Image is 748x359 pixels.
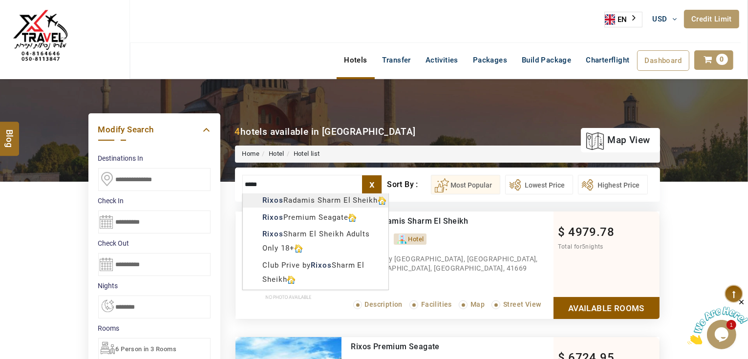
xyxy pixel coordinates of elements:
[645,56,682,65] span: Dashboard
[558,225,565,239] span: $
[235,126,240,137] b: 4
[98,123,211,136] a: Modify Search
[243,193,388,208] div: Radamis Sharm El Sheikh
[505,175,573,194] button: Lowest Price
[694,50,733,70] a: 0
[351,216,513,226] div: Rixos Radamis Sharm El Sheikh
[470,300,485,308] span: Map
[604,12,642,27] aside: Language selected: English
[242,150,260,157] a: Home
[387,175,430,194] div: Sort By :
[351,216,469,226] a: Rixos Radamis Sharm El Sheikh
[586,56,629,64] span: Charterflight
[604,12,642,27] div: Language
[503,300,541,308] span: Street View
[554,297,660,319] a: Show Rooms
[243,211,388,225] div: Premium Seagate
[351,342,513,352] div: Rixos Premium Seagate
[684,10,739,28] a: Credit Limit
[287,276,295,284] img: hotelicon.PNG
[568,225,614,239] span: 4979.78
[98,281,211,291] label: nights
[295,245,302,253] img: hotelicon.PNG
[337,50,374,70] a: Hotels
[98,238,211,248] label: Check Out
[262,196,283,205] b: Rixos
[653,15,667,23] span: USD
[431,175,500,194] button: Most Popular
[269,150,284,157] a: Hotel
[578,175,648,194] button: Highest Price
[262,230,283,238] b: Rixos
[351,342,440,351] a: Rixos Premium Seagate
[558,243,603,250] span: Total for nights
[235,211,342,319] img: noimage.jpg
[687,298,748,344] iframe: chat widget
[362,255,538,272] span: Nabq Bay [GEOGRAPHIC_DATA], [GEOGRAPHIC_DATA], [GEOGRAPHIC_DATA], [GEOGRAPHIC_DATA], 41669
[116,345,177,353] span: 6 Person in 3 Rooms
[514,50,578,70] a: Build Package
[378,197,386,205] img: hotelicon.PNG
[586,129,650,151] a: map view
[362,175,382,194] label: x
[3,129,16,137] span: Blog
[7,4,73,70] img: The Royal Line Holidays
[98,323,211,333] label: Rooms
[98,196,211,206] label: Check In
[716,54,728,65] span: 0
[243,258,388,287] div: Club Prive by Sharm El Sheikh
[311,261,332,270] b: Rixos
[348,214,356,222] img: hotelicon.PNG
[284,149,320,159] li: Hotel list
[365,300,403,308] span: Description
[466,50,514,70] a: Packages
[605,12,642,27] a: EN
[235,125,416,138] div: hotels available in [GEOGRAPHIC_DATA]
[98,153,211,163] label: Destinations In
[418,50,466,70] a: Activities
[408,235,424,243] span: Hotel
[582,243,585,250] span: 5
[375,50,418,70] a: Transfer
[262,213,283,222] b: Rixos
[243,227,388,255] div: Sharm El Sheikh Adults Only 18+
[421,300,452,308] span: Facilities
[578,50,637,70] a: Charterflight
